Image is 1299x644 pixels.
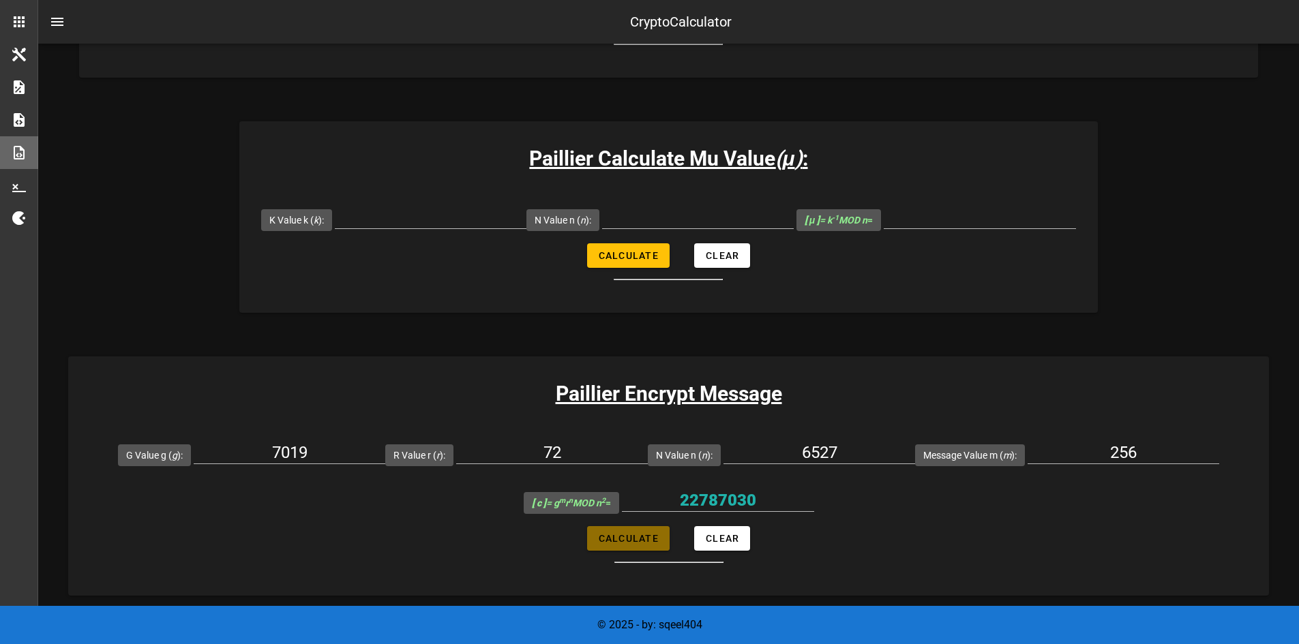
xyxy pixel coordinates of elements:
[694,526,750,551] button: Clear
[126,448,183,462] label: G Value g ( ):
[832,213,839,222] sup: -1
[805,215,867,226] i: = k MOD n
[587,526,670,551] button: Calculate
[598,250,659,261] span: Calculate
[532,497,546,508] b: [ c ]
[41,5,74,38] button: nav-menu-toggle
[694,243,750,268] button: Clear
[559,496,565,505] sup: m
[805,215,873,226] span: =
[535,213,591,227] label: N Value n ( ):
[393,448,445,462] label: R Value r ( ):
[269,213,324,227] label: K Value k ( ):
[532,497,611,508] span: =
[598,533,659,544] span: Calculate
[1003,450,1011,461] i: m
[314,215,318,226] i: k
[782,147,794,170] b: μ
[569,496,573,505] sup: n
[239,143,1098,174] h3: Paillier Calculate Mu Value :
[587,243,670,268] button: Calculate
[532,497,606,508] i: = g r MOD n
[172,450,177,461] i: g
[705,533,739,544] span: Clear
[597,618,702,631] span: © 2025 - by: sqeel404
[436,450,440,461] i: r
[630,12,732,32] div: CryptoCalculator
[702,450,707,461] i: n
[775,147,802,170] i: ( )
[601,496,606,505] sup: 2
[68,378,1269,409] h3: Paillier Encrypt Message
[656,448,713,462] label: N Value n ( ):
[805,215,820,226] b: [ μ ]
[705,250,739,261] span: Clear
[923,448,1017,462] label: Message Value m ( ):
[580,215,586,226] i: n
